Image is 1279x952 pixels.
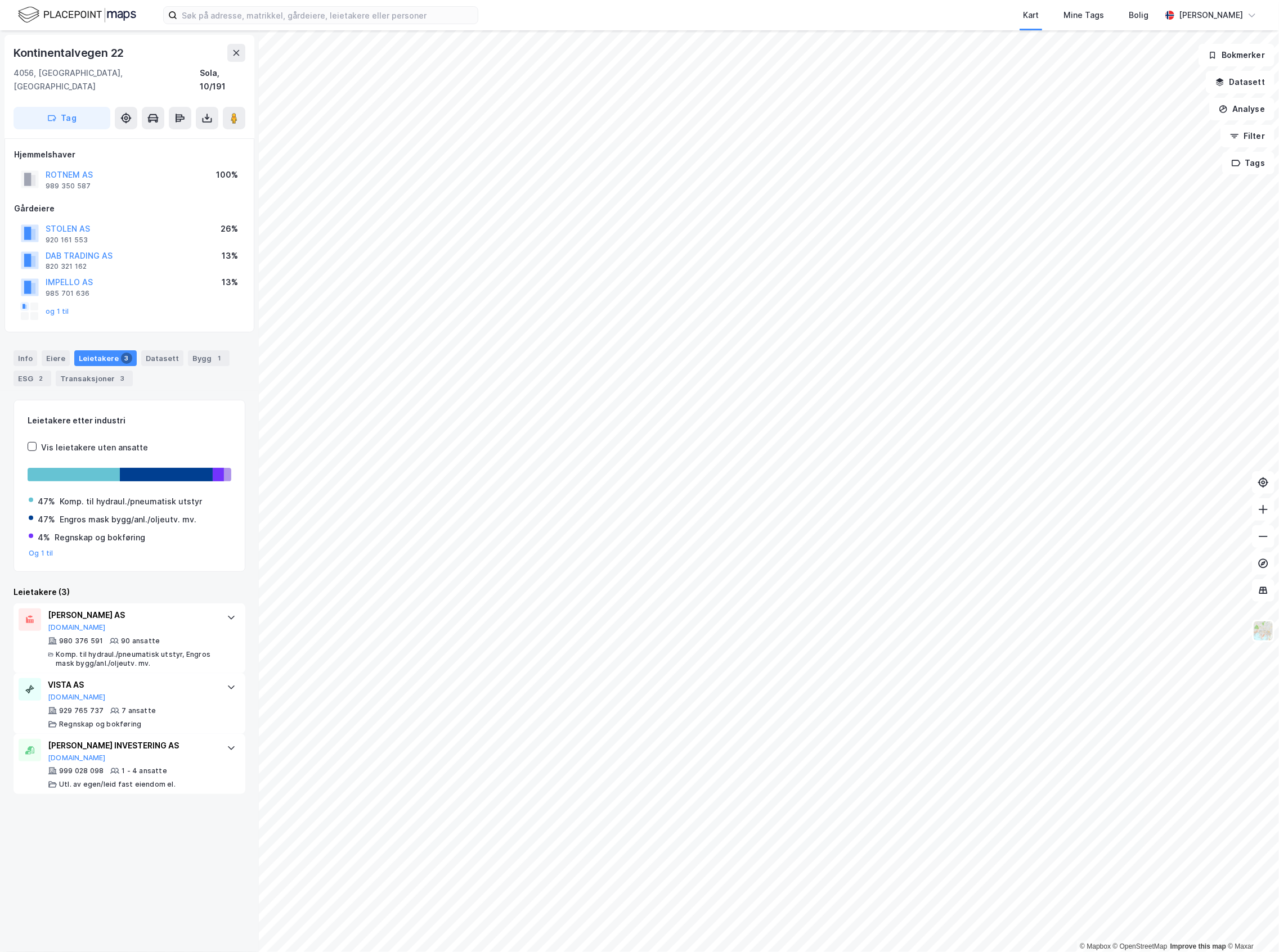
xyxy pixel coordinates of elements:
button: Analyse [1209,98,1274,120]
div: Komp. til hydraul./pneumatisk utstyr [60,495,202,508]
div: Mine Tags [1063,8,1104,22]
div: Hjemmelshaver [14,148,245,161]
div: Engros mask bygg/anl./oljeutv. mv. [60,513,196,526]
div: 13% [222,249,238,263]
div: Kart [1023,8,1039,22]
iframe: Chat Widget [1223,898,1279,952]
button: Og 1 til [29,549,53,558]
div: Komp. til hydraul./pneumatisk utstyr, Engros mask bygg/anl./oljeutv. mv. [56,650,216,668]
button: [DOMAIN_NAME] [48,754,106,762]
div: VISTA AS [48,678,216,692]
div: Utl. av egen/leid fast eiendom el. [59,780,176,789]
div: Regnskap og bokføring [59,720,141,729]
button: [DOMAIN_NAME] [48,623,106,632]
button: Filter [1220,125,1274,147]
button: Tags [1222,152,1274,174]
div: Transaksjoner [56,371,133,386]
div: Leietakere (3) [14,585,245,599]
div: 820 321 162 [46,262,87,271]
div: Info [14,350,37,366]
div: [PERSON_NAME] [1179,8,1243,22]
div: Datasett [141,350,183,366]
a: OpenStreetMap [1113,942,1168,950]
div: Gårdeiere [14,202,245,215]
div: 985 701 636 [46,289,89,298]
a: Improve this map [1170,942,1226,950]
button: Tag [14,107,110,129]
div: Kontinentalvegen 22 [14,44,126,62]
div: 2 [35,373,47,384]
div: 90 ansatte [121,637,160,646]
div: Regnskap og bokføring [55,531,145,544]
img: Z [1253,620,1274,642]
div: ESG [14,371,51,386]
div: 920 161 553 [46,236,88,245]
div: Leietakere [74,350,137,366]
div: 4% [38,531,50,544]
div: 1 - 4 ansatte [122,766,167,775]
div: Eiere [42,350,70,366]
div: 13% [222,276,238,289]
div: 3 [121,353,132,364]
div: Vis leietakere uten ansatte [41,441,148,454]
div: 4056, [GEOGRAPHIC_DATA], [GEOGRAPHIC_DATA] [14,66,200,93]
div: Kontrollprogram for chat [1223,898,1279,952]
div: [PERSON_NAME] AS [48,608,216,622]
button: [DOMAIN_NAME] [48,693,106,702]
div: 47% [38,513,55,526]
button: Datasett [1206,71,1274,93]
div: 7 ansatte [122,706,156,715]
div: 47% [38,495,55,508]
div: Bolig [1129,8,1148,22]
div: 3 [117,373,128,384]
div: 26% [221,222,238,236]
button: Bokmerker [1199,44,1274,66]
div: Leietakere etter industri [28,414,231,427]
div: 989 350 587 [46,182,91,191]
div: 100% [216,168,238,182]
div: 980 376 591 [59,637,103,646]
input: Søk på adresse, matrikkel, gårdeiere, leietakere eller personer [177,7,478,24]
div: Bygg [188,350,230,366]
div: 929 765 737 [59,706,104,715]
div: 1 [214,353,225,364]
a: Mapbox [1080,942,1111,950]
div: [PERSON_NAME] INVESTERING AS [48,739,216,752]
img: logo.f888ab2527a4732fd821a326f86c7f29.svg [18,5,136,25]
div: Sola, 10/191 [200,66,245,93]
div: 999 028 098 [59,766,104,775]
